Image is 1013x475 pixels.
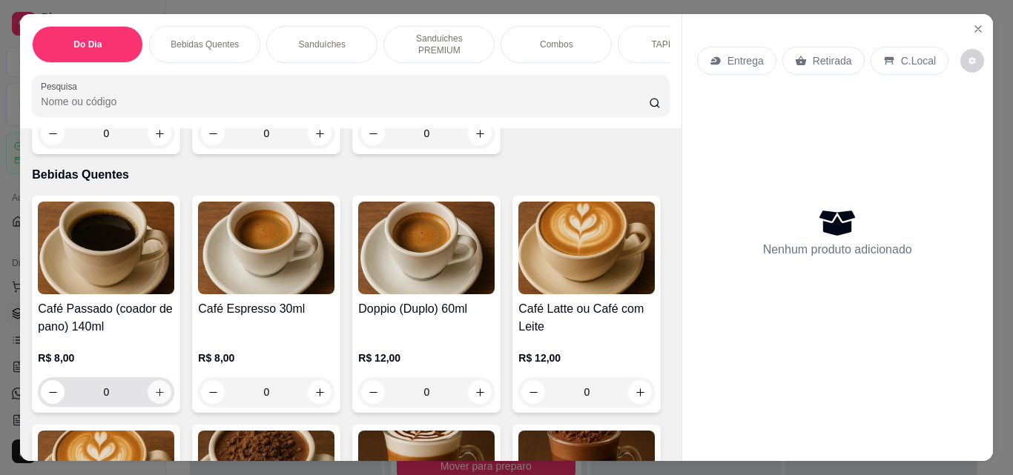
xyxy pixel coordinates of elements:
[358,351,495,365] p: R$ 12,00
[171,39,239,50] p: Bebidas Quentes
[396,33,482,56] p: Sanduiches PREMIUM
[38,300,174,336] h4: Café Passado (coador de pano) 140ml
[651,39,696,50] p: TAPIOCAS
[361,380,385,404] button: decrease-product-quantity
[901,53,936,68] p: C.Local
[813,53,852,68] p: Retirada
[727,53,764,68] p: Entrega
[966,17,990,41] button: Close
[960,49,984,73] button: decrease-product-quantity
[201,380,225,404] button: decrease-product-quantity
[198,351,334,365] p: R$ 8,00
[540,39,573,50] p: Combos
[41,94,649,109] input: Pesquisa
[518,202,655,294] img: product-image
[41,122,65,145] button: decrease-product-quantity
[41,80,82,93] label: Pesquisa
[38,351,174,365] p: R$ 8,00
[38,202,174,294] img: product-image
[518,300,655,336] h4: Café Latte ou Café com Leite
[148,380,171,404] button: increase-product-quantity
[299,39,346,50] p: Sanduíches
[628,380,652,404] button: increase-product-quantity
[518,351,655,365] p: R$ 12,00
[358,300,495,318] h4: Doppio (Duplo) 60ml
[73,39,102,50] p: Do Dia
[41,380,65,404] button: decrease-product-quantity
[763,241,912,259] p: Nenhum produto adicionado
[148,122,171,145] button: increase-product-quantity
[198,300,334,318] h4: Café Espresso 30ml
[361,122,385,145] button: decrease-product-quantity
[198,202,334,294] img: product-image
[468,122,492,145] button: increase-product-quantity
[521,380,545,404] button: decrease-product-quantity
[308,380,331,404] button: increase-product-quantity
[468,380,492,404] button: increase-product-quantity
[358,202,495,294] img: product-image
[32,166,669,184] p: Bebidas Quentes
